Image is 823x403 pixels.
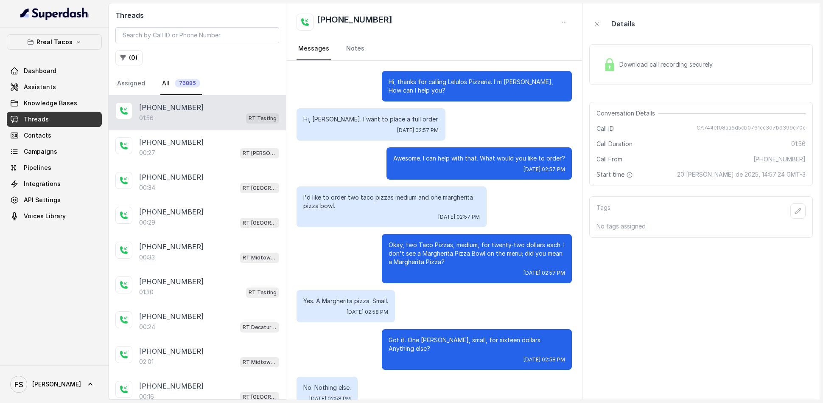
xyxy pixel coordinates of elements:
img: Lock Icon [603,58,616,71]
text: FS [14,380,23,389]
p: RT Midtown / EN [243,358,277,366]
p: 00:33 [139,253,155,262]
p: [PHONE_NUMBER] [139,346,204,356]
span: [DATE] 02:57 PM [523,270,565,276]
span: CA744ef08aa6d5cb0761cc3d7b9399c70c [697,124,806,133]
p: Yes. A Margherita pizza. Small. [303,297,388,305]
span: Integrations [24,180,61,188]
span: 01:56 [791,140,806,148]
input: Search by Call ID or Phone Number [115,27,279,43]
span: API Settings [24,196,61,204]
p: 02:01 [139,358,154,366]
span: [PHONE_NUMBER] [753,155,806,163]
p: 00:34 [139,183,155,192]
p: Rreal Tacos [36,37,73,47]
p: I'd like to order two taco pizzas medium and one margherita pizza bowl. [303,193,480,210]
a: Contacts [7,128,102,143]
p: Okay, two Taco Pizzas, medium, for twenty-two dollars each. I don't see a Margherita Pizza Bowl o... [389,241,565,266]
span: Knowledge Bases [24,99,77,107]
h2: Threads [115,10,279,20]
a: Threads [7,112,102,127]
p: 00:16 [139,392,154,401]
p: 00:27 [139,149,155,157]
p: Hi, thanks for calling Lelulos Pizzeria. I'm [PERSON_NAME], How can I help you? [389,78,565,95]
a: Assistants [7,79,102,95]
p: 01:30 [139,288,154,296]
p: 00:24 [139,323,155,331]
img: light.svg [20,7,89,20]
span: Campaigns [24,147,57,156]
span: 76885 [175,79,200,87]
nav: Tabs [115,72,279,95]
p: [PHONE_NUMBER] [139,311,204,321]
a: Assigned [115,72,147,95]
span: Start time [596,170,635,179]
p: RT Testing [249,114,277,123]
nav: Tabs [297,37,572,60]
p: [PHONE_NUMBER] [139,172,204,182]
p: [PHONE_NUMBER] [139,207,204,217]
p: [PHONE_NUMBER] [139,137,204,147]
span: Threads [24,115,49,124]
p: [PHONE_NUMBER] [139,276,204,287]
a: Knowledge Bases [7,96,102,111]
p: RT Midtown / EN [243,254,277,262]
span: Contacts [24,131,51,140]
span: Pipelines [24,163,51,172]
span: Download call recording securely [619,60,716,69]
span: Call Duration [596,140,633,148]
p: Tags [596,203,610,219]
span: [PERSON_NAME] [32,380,81,389]
span: Call From [596,155,622,163]
p: Hi, [PERSON_NAME]. I want to place a full order. [303,115,439,124]
p: Got it. One [PERSON_NAME], small, for sixteen dollars. Anything else? [389,336,565,353]
a: Messages [297,37,331,60]
span: Dashboard [24,67,56,75]
button: Rreal Tacos [7,34,102,50]
span: 20 [PERSON_NAME] de 2025, 14:57:24 GMT-3 [677,170,806,179]
a: Integrations [7,176,102,192]
p: 00:29 [139,218,155,227]
span: [DATE] 02:57 PM [438,214,480,220]
span: Conversation Details [596,109,658,118]
span: Voices Library [24,212,66,220]
p: [PHONE_NUMBER] [139,381,204,391]
h2: [PHONE_NUMBER] [317,14,392,31]
p: [PHONE_NUMBER] [139,242,204,252]
p: Details [611,19,635,29]
p: Awesome. I can help with that. What would you like to order? [393,154,565,163]
a: Dashboard [7,63,102,79]
button: (0) [115,50,143,65]
a: All76885 [160,72,202,95]
span: [DATE] 02:57 PM [397,127,439,134]
p: RT Decatur / EN [243,323,277,332]
a: [PERSON_NAME] [7,372,102,396]
a: Voices Library [7,209,102,224]
span: [DATE] 02:57 PM [523,166,565,173]
span: [DATE] 02:58 PM [523,356,565,363]
a: Pipelines [7,160,102,175]
span: [DATE] 02:58 PM [347,309,388,316]
p: RT [GEOGRAPHIC_DATA] / EN [243,219,277,227]
span: Assistants [24,83,56,91]
p: RT [PERSON_NAME][GEOGRAPHIC_DATA] / EN [243,149,277,158]
span: Call ID [596,124,614,133]
a: Campaigns [7,144,102,159]
p: RT Testing [249,288,277,297]
a: Notes [344,37,366,60]
p: No tags assigned [596,222,806,231]
p: 01:56 [139,114,154,122]
p: RT [GEOGRAPHIC_DATA] / EN [243,184,277,192]
span: [DATE] 02:58 PM [309,395,351,402]
a: API Settings [7,192,102,208]
p: RT [GEOGRAPHIC_DATA] / EN [243,393,277,401]
p: No. Nothing else. [303,383,351,392]
p: [PHONE_NUMBER] [139,102,204,113]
